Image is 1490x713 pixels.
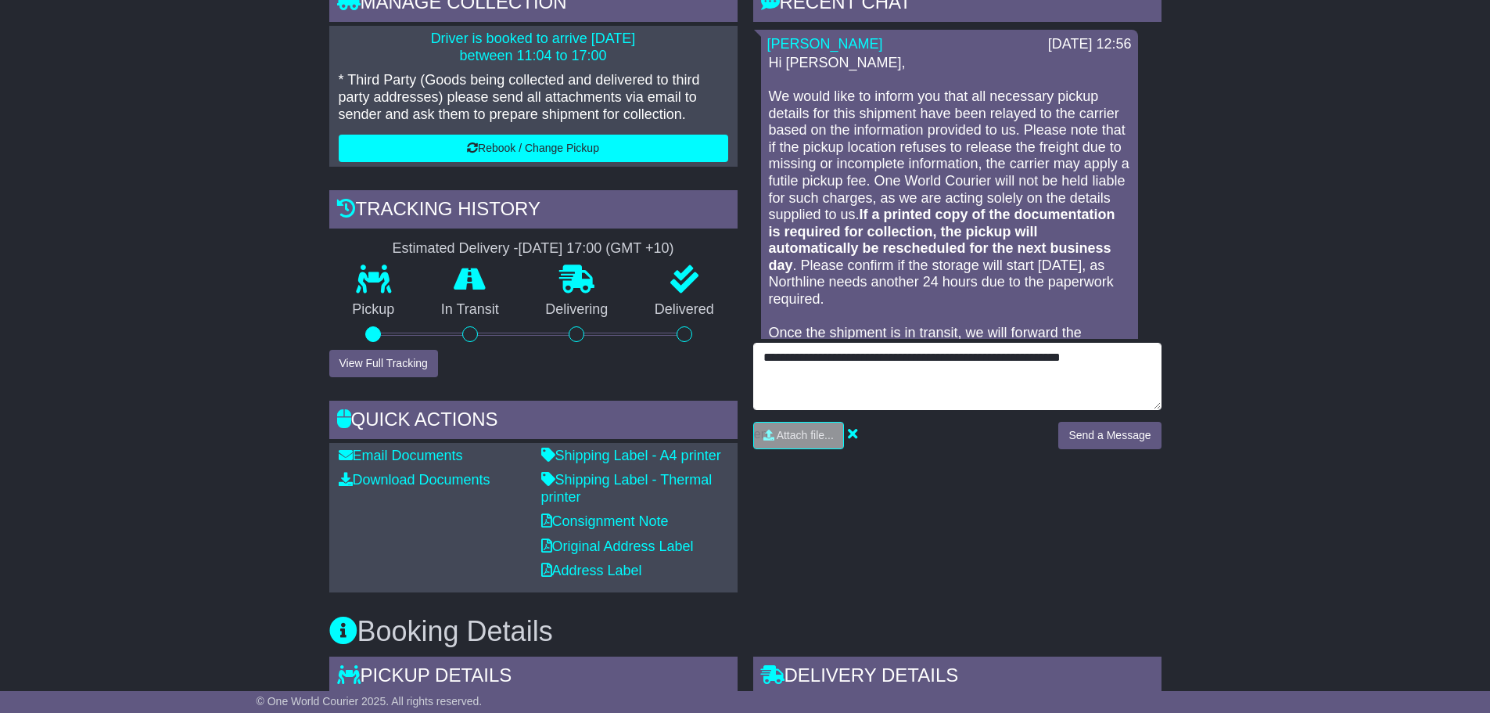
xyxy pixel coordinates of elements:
[339,135,728,162] button: Rebook / Change Pickup
[329,616,1161,647] h3: Booking Details
[339,72,728,123] p: * Third Party (Goods being collected and delivered to third party addresses) please send all atta...
[769,207,1115,273] strong: If a printed copy of the documentation is required for collection, the pickup will automatically ...
[418,301,522,319] p: In Transit
[1058,422,1161,449] button: Send a Message
[541,538,694,554] a: Original Address Label
[329,350,438,377] button: View Full Tracking
[541,513,669,529] a: Consignment Note
[339,31,728,64] p: Driver is booked to arrive [DATE] between 11:04 to 17:00
[329,657,738,699] div: Pickup Details
[329,240,738,257] div: Estimated Delivery -
[339,472,490,488] a: Download Documents
[1048,36,1132,53] div: [DATE] 12:56
[339,448,463,463] a: Email Documents
[519,240,674,257] div: [DATE] 17:00 (GMT +10)
[769,55,1130,427] p: Hi [PERSON_NAME], We would like to inform you that all necessary pickup details for this shipment...
[522,301,632,319] p: Delivering
[329,301,418,319] p: Pickup
[541,472,713,505] a: Shipping Label - Thermal printer
[753,657,1161,699] div: Delivery Details
[329,190,738,232] div: Tracking history
[767,36,883,52] a: [PERSON_NAME]
[631,301,738,319] p: Delivered
[541,563,642,578] a: Address Label
[329,401,738,443] div: Quick Actions
[541,448,721,463] a: Shipping Label - A4 printer
[257,695,483,708] span: © One World Courier 2025. All rights reserved.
